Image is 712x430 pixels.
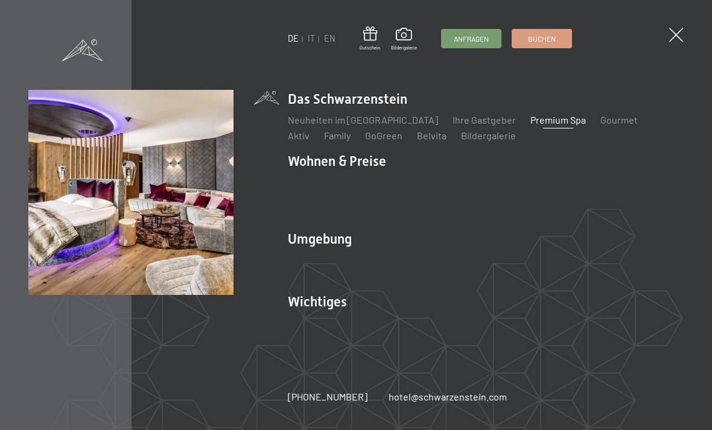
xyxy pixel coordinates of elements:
a: IT [308,33,315,43]
a: Ihre Gastgeber [453,114,516,125]
a: hotel@schwarzenstein.com [389,390,507,403]
a: Neuheiten im [GEOGRAPHIC_DATA] [288,114,438,125]
a: Gourmet [600,114,638,125]
span: Anfragen [454,34,489,44]
a: Bildergalerie [391,28,417,51]
a: Anfragen [442,30,501,48]
a: Belvita [417,130,447,141]
a: Buchen [512,30,571,48]
span: Bildergalerie [391,45,417,51]
a: Aktiv [288,130,310,141]
a: Gutschein [360,27,380,51]
span: [PHONE_NUMBER] [288,391,367,402]
a: Family [324,130,351,141]
span: Gutschein [360,45,380,51]
a: Bildergalerie [461,130,516,141]
a: DE [288,33,299,43]
a: [PHONE_NUMBER] [288,390,367,403]
a: GoGreen [365,130,402,141]
a: Premium Spa [530,114,586,125]
a: EN [324,33,335,43]
span: Buchen [528,34,556,44]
